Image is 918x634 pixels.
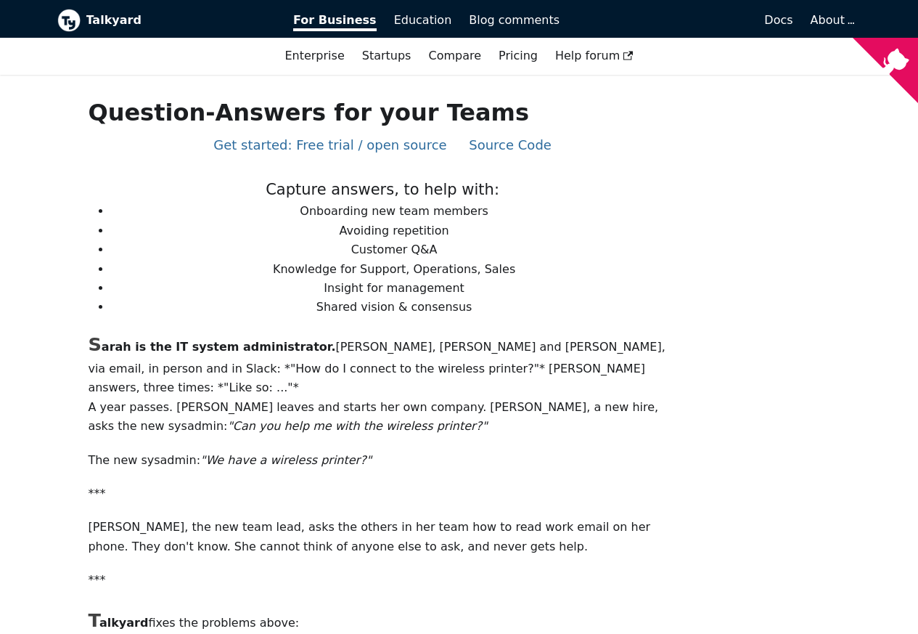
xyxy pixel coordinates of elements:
[111,260,676,279] li: Knowledge for Support, Operations, Sales
[88,398,676,436] p: A year passes. [PERSON_NAME] leaves and starts her own company. [PERSON_NAME], a new hire, asks t...
[86,11,274,30] b: Talkyard
[111,279,676,298] li: Insight for management
[88,177,676,203] p: Capture answers, to help with:
[284,8,385,33] a: For Business
[385,8,461,33] a: Education
[555,49,634,62] span: Help forum
[111,240,676,259] li: Customer Q&A
[213,137,446,153] a: Get started: Free trial / open source
[353,44,420,68] a: Startups
[88,451,676,470] p: The new sysadmin:
[460,8,568,33] a: Blog comments
[88,98,676,127] h1: Question-Answers for your Teams
[546,44,642,68] a: Help forum
[764,13,792,27] span: Docs
[394,13,452,27] span: Education
[111,222,676,240] li: Avoiding repetition
[200,453,372,467] em: "We have a wireless printer?"
[469,13,560,27] span: Blog comments
[428,49,481,62] a: Compare
[57,9,81,32] img: Talkyard logo
[111,202,676,221] li: Onboarding new team members
[88,609,99,631] span: T
[88,616,148,630] b: alkyard
[490,44,546,68] a: Pricing
[88,340,335,354] b: arah is the IT system administrator.
[811,13,853,27] a: About
[88,333,101,355] span: S
[276,44,353,68] a: Enterprise
[57,9,274,32] a: Talkyard logoTalkyard
[227,419,487,433] em: "Can you help me with the wireless printer?"
[469,137,552,153] a: Source Code
[293,13,377,31] span: For Business
[568,8,802,33] a: Docs
[88,518,676,556] p: [PERSON_NAME], the new team lead, asks the others in her team how to read work email on her phone...
[111,298,676,317] li: Shared vision & consensus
